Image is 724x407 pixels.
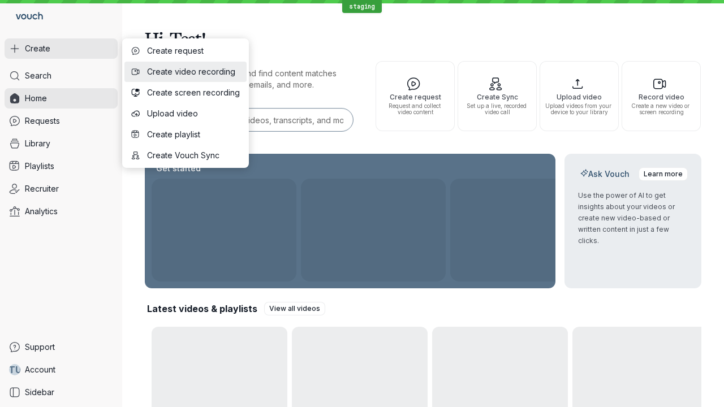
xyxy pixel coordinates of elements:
[25,206,58,217] span: Analytics
[25,93,47,104] span: Home
[269,303,320,314] span: View all videos
[627,103,696,115] span: Create a new video or screen recording
[25,387,54,398] span: Sidebar
[124,83,247,103] button: Create screen recording
[5,201,118,222] a: Analytics
[15,364,21,375] span: U
[5,133,118,154] a: Library
[540,61,619,131] button: Upload videoUpload videos from your device to your library
[578,190,688,246] p: Use the power of AI to get insights about your videos or create new video-based or written conten...
[5,111,118,131] a: Requests
[463,103,532,115] span: Set up a live, recorded video call
[147,108,240,119] span: Upload video
[147,45,240,57] span: Create request
[5,382,118,402] a: Sidebar
[25,43,50,54] span: Create
[25,161,54,172] span: Playlists
[627,93,696,101] span: Record video
[147,66,240,77] span: Create video recording
[25,138,50,149] span: Library
[5,156,118,176] a: Playlists
[639,167,688,181] a: Learn more
[545,93,614,101] span: Upload video
[124,103,247,124] button: Upload video
[154,163,203,174] h2: Get started
[458,61,537,131] button: Create SyncSet up a live, recorded video call
[145,68,355,90] p: Search for any keywords and find content matches through transcriptions, user emails, and more.
[25,364,55,375] span: Account
[5,38,118,59] button: Create
[5,88,118,109] a: Home
[5,66,118,86] a: Search
[25,183,59,194] span: Recruiter
[5,179,118,199] a: Recruiter
[124,41,247,61] button: Create request
[463,93,532,101] span: Create Sync
[124,124,247,145] button: Create playlist
[25,341,55,353] span: Support
[124,145,247,166] button: Create Vouch Sync
[578,168,632,180] h2: Ask Vouch
[381,93,450,101] span: Create request
[5,337,118,357] a: Support
[8,364,15,375] span: T
[622,61,701,131] button: Record videoCreate a new video or screen recording
[545,103,614,115] span: Upload videos from your device to your library
[5,360,118,380] a: TUAccount
[145,23,701,54] h1: Hi, Test!
[147,87,240,98] span: Create screen recording
[5,5,48,29] a: Go to homepage
[25,115,60,127] span: Requests
[147,129,240,140] span: Create playlist
[644,168,683,180] span: Learn more
[376,61,455,131] button: Create requestRequest and collect video content
[124,62,247,82] button: Create video recording
[264,302,325,315] a: View all videos
[381,103,450,115] span: Request and collect video content
[147,150,240,161] span: Create Vouch Sync
[147,302,257,315] h2: Latest videos & playlists
[25,70,51,81] span: Search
